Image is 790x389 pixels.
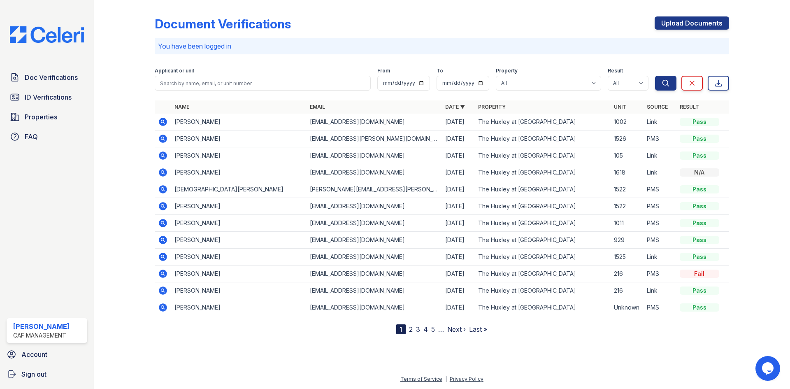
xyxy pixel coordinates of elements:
div: Pass [680,135,719,143]
td: [EMAIL_ADDRESS][DOMAIN_NAME] [307,232,442,249]
td: [PERSON_NAME] [171,299,307,316]
td: [EMAIL_ADDRESS][DOMAIN_NAME] [307,198,442,215]
div: Pass [680,253,719,261]
a: 5 [431,325,435,333]
td: The Huxley at [GEOGRAPHIC_DATA] [475,215,610,232]
td: The Huxley at [GEOGRAPHIC_DATA] [475,232,610,249]
input: Search by name, email, or unit number [155,76,371,91]
a: Sign out [3,366,91,382]
td: [EMAIL_ADDRESS][DOMAIN_NAME] [307,147,442,164]
td: PMS [644,299,676,316]
td: PMS [644,130,676,147]
td: [DATE] [442,232,475,249]
td: 1526 [611,130,644,147]
div: | [445,376,447,382]
td: Link [644,249,676,266]
td: Link [644,164,676,181]
td: [PERSON_NAME][EMAIL_ADDRESS][PERSON_NAME][PERSON_NAME][DOMAIN_NAME] [307,181,442,198]
td: [PERSON_NAME] [171,114,307,130]
td: PMS [644,266,676,282]
span: Properties [25,112,57,122]
a: Name [174,104,189,110]
td: Unknown [611,299,644,316]
td: [EMAIL_ADDRESS][DOMAIN_NAME] [307,299,442,316]
td: PMS [644,215,676,232]
td: The Huxley at [GEOGRAPHIC_DATA] [475,282,610,299]
div: Pass [680,236,719,244]
td: 929 [611,232,644,249]
a: Unit [614,104,626,110]
td: [DATE] [442,198,475,215]
a: Account [3,346,91,363]
td: [PERSON_NAME] [171,249,307,266]
td: The Huxley at [GEOGRAPHIC_DATA] [475,114,610,130]
td: The Huxley at [GEOGRAPHIC_DATA] [475,198,610,215]
a: Result [680,104,699,110]
td: [PERSON_NAME] [171,215,307,232]
td: 216 [611,282,644,299]
td: [DATE] [442,147,475,164]
span: Sign out [21,369,46,379]
a: ID Verifications [7,89,87,105]
td: The Huxley at [GEOGRAPHIC_DATA] [475,266,610,282]
label: To [437,68,443,74]
a: 4 [423,325,428,333]
td: [EMAIL_ADDRESS][DOMAIN_NAME] [307,215,442,232]
td: [PERSON_NAME] [171,232,307,249]
td: [DATE] [442,215,475,232]
a: Properties [7,109,87,125]
td: The Huxley at [GEOGRAPHIC_DATA] [475,249,610,266]
td: [DATE] [442,164,475,181]
div: Document Verifications [155,16,291,31]
td: [EMAIL_ADDRESS][DOMAIN_NAME] [307,114,442,130]
div: N/A [680,168,719,177]
td: [PERSON_NAME] [171,130,307,147]
td: [DATE] [442,266,475,282]
div: Pass [680,303,719,312]
td: 1002 [611,114,644,130]
td: 1525 [611,249,644,266]
a: Terms of Service [400,376,442,382]
td: [DATE] [442,282,475,299]
td: 1522 [611,198,644,215]
span: ID Verifications [25,92,72,102]
div: Pass [680,287,719,295]
td: [DATE] [442,130,475,147]
span: Account [21,349,47,359]
td: [PERSON_NAME] [171,164,307,181]
a: Email [310,104,325,110]
td: The Huxley at [GEOGRAPHIC_DATA] [475,181,610,198]
label: From [377,68,390,74]
span: … [438,324,444,334]
td: The Huxley at [GEOGRAPHIC_DATA] [475,299,610,316]
div: [PERSON_NAME] [13,321,70,331]
label: Result [608,68,623,74]
td: 216 [611,266,644,282]
td: [PERSON_NAME] [171,282,307,299]
a: 3 [416,325,420,333]
label: Property [496,68,518,74]
td: PMS [644,232,676,249]
a: Last » [469,325,487,333]
td: 1522 [611,181,644,198]
div: Pass [680,185,719,193]
div: Pass [680,118,719,126]
label: Applicant or unit [155,68,194,74]
span: Doc Verifications [25,72,78,82]
td: [EMAIL_ADDRESS][DOMAIN_NAME] [307,282,442,299]
td: [DATE] [442,249,475,266]
iframe: chat widget [755,356,782,381]
div: Pass [680,202,719,210]
div: Pass [680,219,719,227]
td: [DATE] [442,114,475,130]
td: [EMAIL_ADDRESS][PERSON_NAME][DOMAIN_NAME] [307,130,442,147]
td: The Huxley at [GEOGRAPHIC_DATA] [475,147,610,164]
td: Link [644,282,676,299]
div: 1 [396,324,406,334]
td: 1011 [611,215,644,232]
td: The Huxley at [GEOGRAPHIC_DATA] [475,164,610,181]
td: [DATE] [442,299,475,316]
td: [PERSON_NAME] [171,198,307,215]
div: CAF Management [13,331,70,340]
